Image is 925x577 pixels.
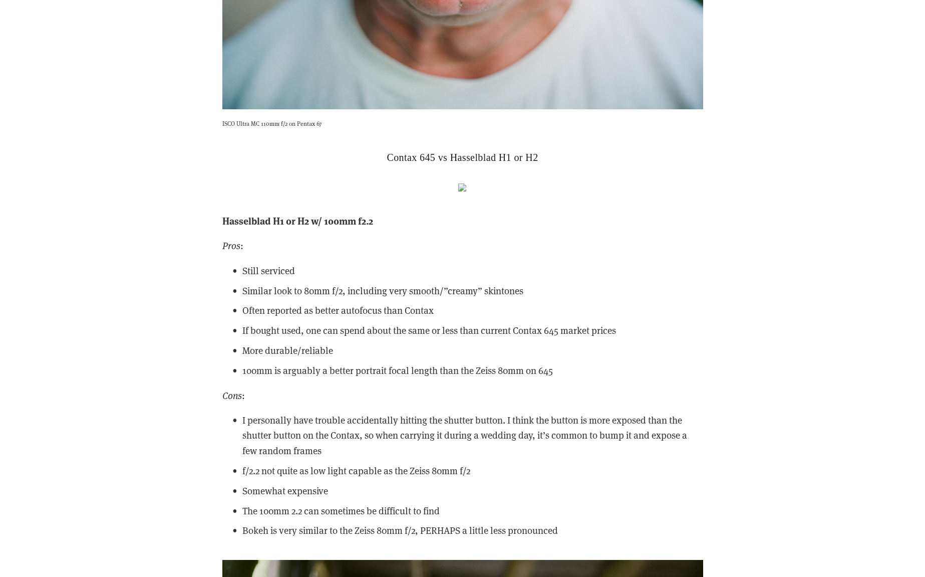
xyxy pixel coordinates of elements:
p: Bokeh is very similar to the Zeiss 80mm f/2, PERHAPS a little less pronounced [242,523,703,538]
em: Pros [222,239,240,252]
p: Similar look to 80mm f/2, including very smooth/”creamy” skintones [242,283,703,298]
p: Somewhat expensive [242,483,703,498]
img: q [458,183,466,191]
p: If bought used, one can spend about the same or less than current Contax 645 market prices [242,323,703,338]
p: f/2.2 not quite as low light capable as the Zeiss 80mm f/2 [242,463,703,478]
p: Still serviced [242,263,703,278]
p: ISCO Ultra MC 110mm f/2 on Pentax 67 [222,118,703,128]
p: Often reported as better autofocus than Contax [242,303,703,318]
p: 100mm is arguably a better portrait focal length than the Zeiss 80mm on 645 [242,363,703,378]
p: : [222,388,703,403]
p: More durable/reliable [242,343,703,358]
p: : [222,238,703,253]
p: The 100mm 2.2 can sometimes be difficult to find [242,503,703,518]
p: I personally have trouble accidentally hitting the shutter button. I think the button is more exp... [242,413,703,458]
strong: Hasselblad H1 or H2 w/ 100mm f2.2 [222,214,373,227]
em: Cons [222,389,242,402]
h2: Contax 645 vs Hasselblad H1 or H2 [222,151,703,163]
